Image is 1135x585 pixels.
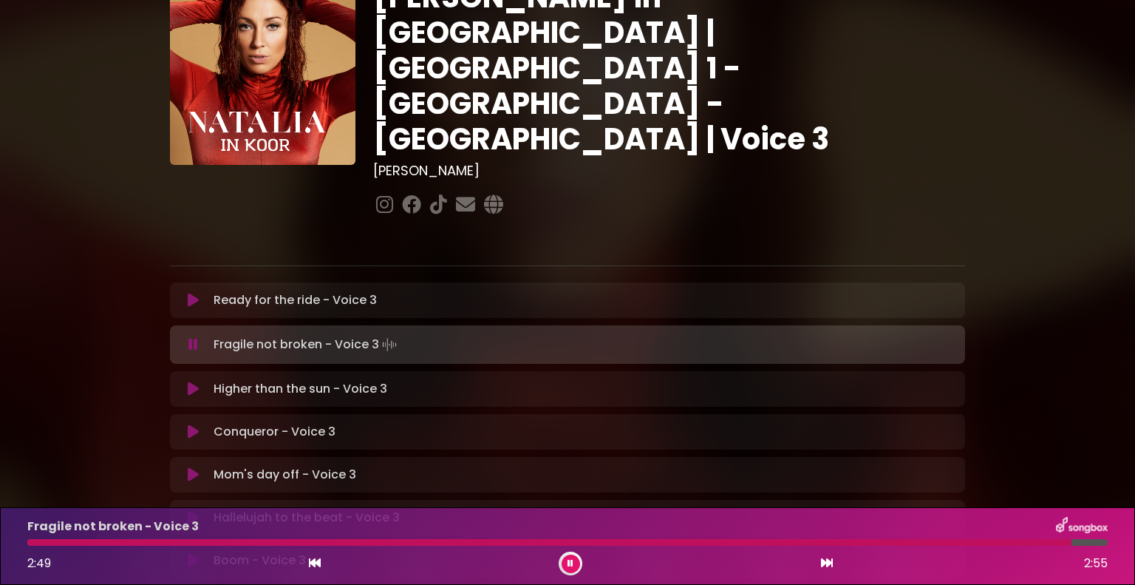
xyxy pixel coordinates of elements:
[214,423,335,441] p: Conqueror - Voice 3
[27,518,199,535] p: Fragile not broken - Voice 3
[379,334,400,355] img: waveform4.gif
[1084,555,1108,572] span: 2:55
[27,555,51,572] span: 2:49
[1056,517,1108,536] img: songbox-logo-white.png
[214,334,400,355] p: Fragile not broken - Voice 3
[214,466,356,484] p: Mom's day off - Voice 3
[373,163,965,179] h3: [PERSON_NAME]
[214,291,377,309] p: Ready for the ride - Voice 3
[214,380,387,398] p: Higher than the sun - Voice 3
